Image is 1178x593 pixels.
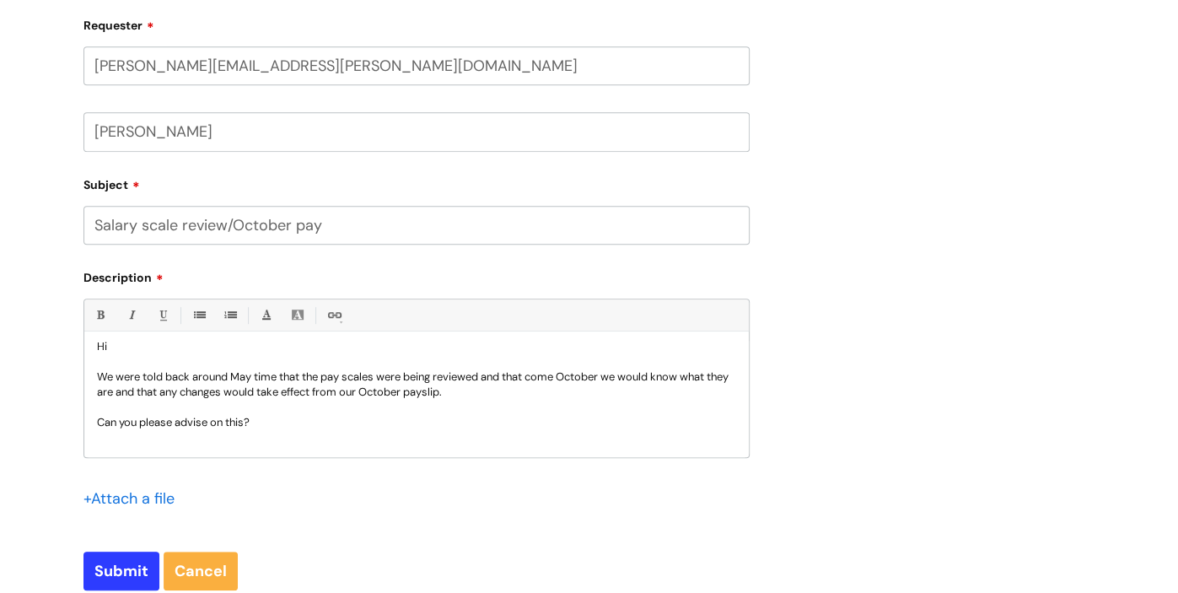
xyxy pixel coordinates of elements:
[83,552,159,590] input: Submit
[83,112,750,151] input: Your Name
[83,265,750,285] label: Description
[97,339,736,354] p: Hi
[188,305,209,326] a: • Unordered List (Ctrl-Shift-7)
[323,305,344,326] a: Link
[256,305,277,326] a: Font Color
[164,552,238,590] a: Cancel
[83,13,750,33] label: Requester
[83,46,750,85] input: Email
[152,305,173,326] a: Underline(Ctrl-U)
[83,485,185,512] div: Attach a file
[287,305,308,326] a: Back Color
[121,305,142,326] a: Italic (Ctrl-I)
[89,305,110,326] a: Bold (Ctrl-B)
[83,172,750,192] label: Subject
[97,415,736,430] p: Can you please advise on this?
[83,488,91,509] span: +
[219,305,240,326] a: 1. Ordered List (Ctrl-Shift-8)
[97,369,736,400] p: We were told back around May time that the pay scales were being reviewed and that come October w...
